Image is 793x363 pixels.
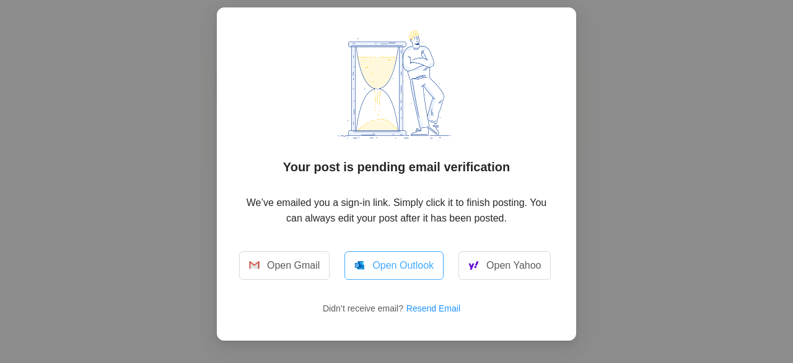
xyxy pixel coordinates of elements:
[239,251,330,280] a: Open Gmail
[354,261,365,271] img: Greeted
[239,195,554,226] p: We’ve emailed you a sign-in link. Simply click it to finish posting. You can always edit your pos...
[344,251,444,280] a: Open Outlook
[277,2,293,16] img: 😊
[304,30,489,139] img: Greeted
[468,258,479,273] img: Greeted
[406,298,470,318] button: Resend Email
[239,298,554,318] p: Didn’t receive email?
[239,158,554,176] h2: Your post is pending email verification
[249,261,260,269] img: Greeted
[458,251,551,280] a: Open Yahoo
